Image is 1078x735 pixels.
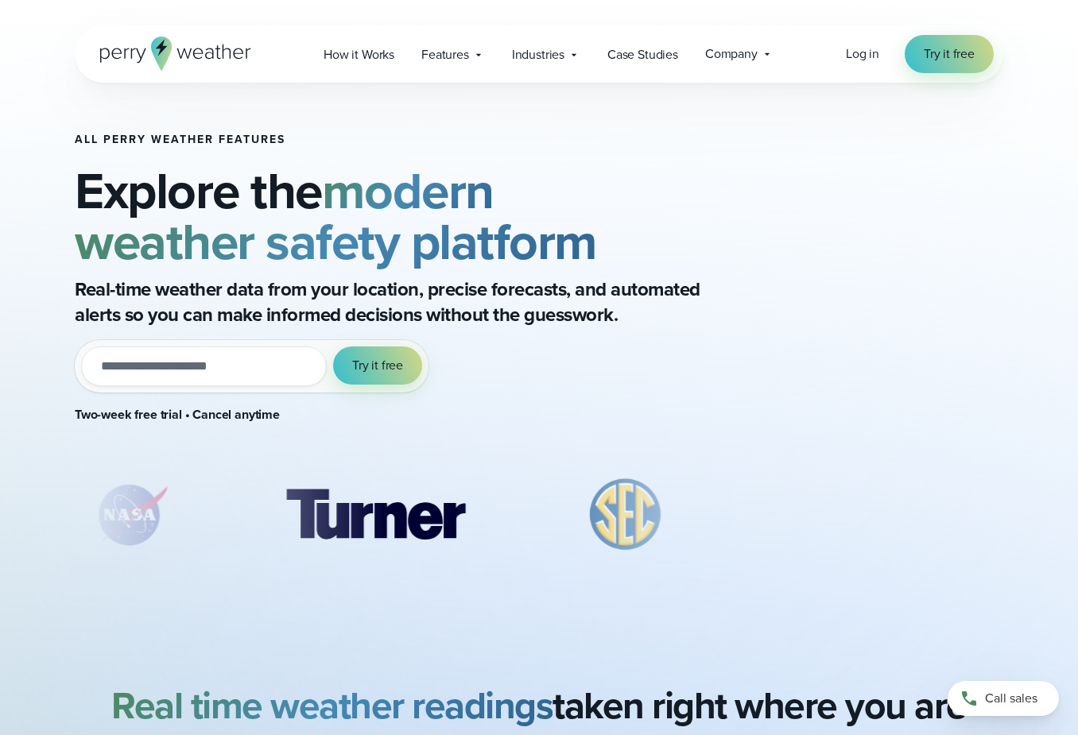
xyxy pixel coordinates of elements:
[764,475,990,555] div: 4 of 8
[75,165,765,267] h2: Explore the
[310,38,408,71] a: How it Works
[846,44,879,64] a: Log in
[352,356,403,375] span: Try it free
[75,405,280,424] strong: Two-week free trial • Cancel anytime
[75,475,186,555] img: NASA.svg
[262,475,488,555] div: 2 of 8
[764,475,990,555] img: Amazon-Air.svg
[111,677,553,733] strong: Real time weather readings
[111,683,967,728] h2: taken right where you are
[607,45,678,64] span: Case Studies
[75,153,597,279] strong: modern weather safety platform
[564,475,687,555] div: 3 of 8
[333,346,422,385] button: Try it free
[512,45,564,64] span: Industries
[262,475,488,555] img: Turner-Construction_1.svg
[985,689,1037,708] span: Call sales
[924,44,975,64] span: Try it free
[324,45,394,64] span: How it Works
[905,35,994,73] a: Try it free
[705,44,758,64] span: Company
[75,475,186,555] div: 1 of 8
[594,38,692,71] a: Case Studies
[948,681,1059,716] a: Call sales
[421,45,469,64] span: Features
[846,44,879,63] span: Log in
[75,277,711,327] p: Real-time weather data from your location, precise forecasts, and automated alerts so you can mak...
[75,475,765,563] div: slideshow
[75,133,765,146] h1: All Perry Weather Features
[564,475,687,555] img: %E2%9C%85-SEC.svg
